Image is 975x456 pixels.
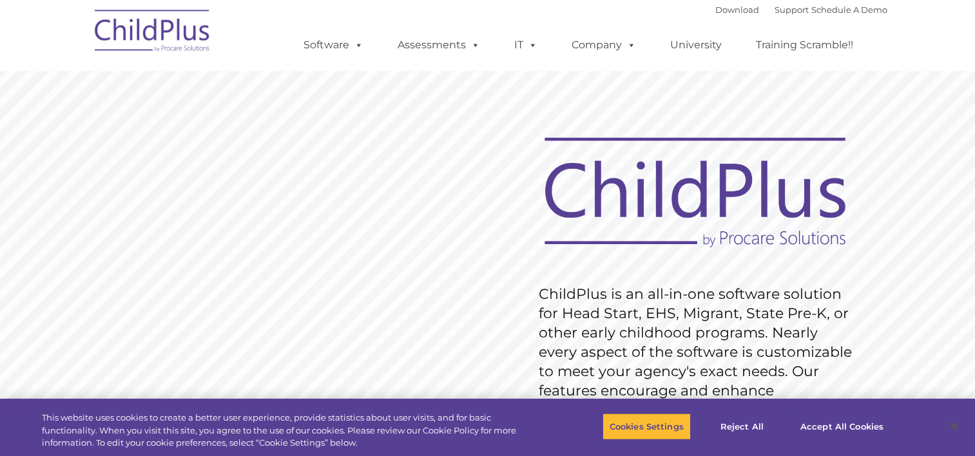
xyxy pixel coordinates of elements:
[291,32,376,58] a: Software
[940,412,969,441] button: Close
[385,32,493,58] a: Assessments
[775,5,809,15] a: Support
[539,285,858,420] rs-layer: ChildPlus is an all-in-one software solution for Head Start, EHS, Migrant, State Pre-K, or other ...
[42,412,536,450] div: This website uses cookies to create a better user experience, provide statistics about user visit...
[793,413,891,440] button: Accept All Cookies
[501,32,550,58] a: IT
[88,1,217,65] img: ChildPlus by Procare Solutions
[657,32,735,58] a: University
[811,5,887,15] a: Schedule A Demo
[559,32,649,58] a: Company
[743,32,866,58] a: Training Scramble!!
[715,5,759,15] a: Download
[702,413,782,440] button: Reject All
[603,413,691,440] button: Cookies Settings
[715,5,887,15] font: |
